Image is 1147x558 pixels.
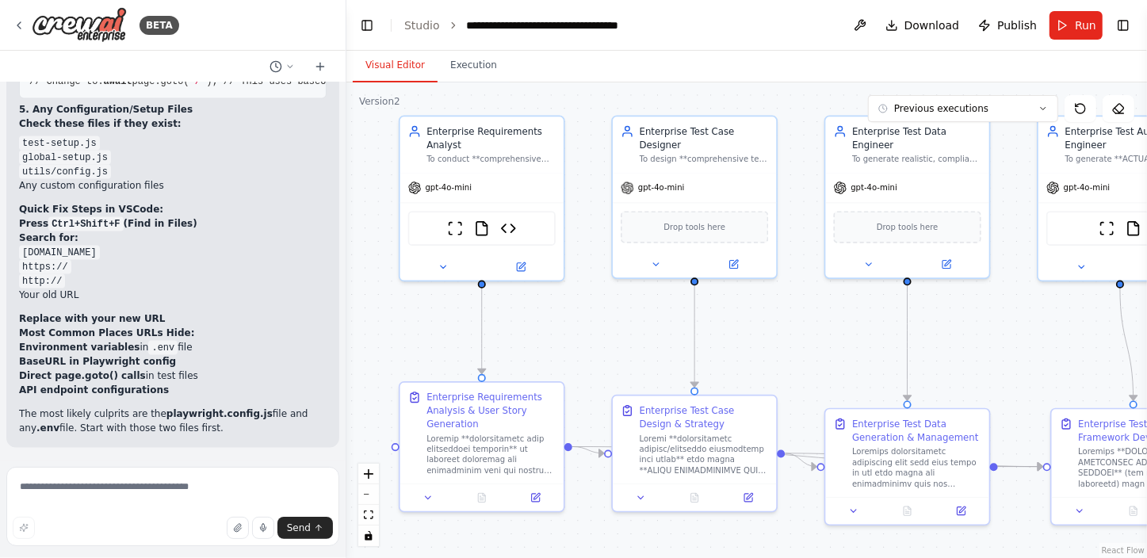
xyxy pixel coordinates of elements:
[1050,11,1103,40] button: Run
[19,340,327,354] li: in file
[19,288,327,302] li: Your old URL
[474,220,490,236] img: FileReadTool
[19,260,71,274] code: https://
[786,447,1043,474] g: Edge from 0238f1cc-b607-4c7a-a324-947263502788 to 8ac1f2a0-f51f-421f-9a45-0d259c3ceee6
[640,124,769,151] div: Enterprise Test Case Designer
[688,272,702,388] g: Edge from ce1bfe2b-b751-4981-8694-4fa46097ce69 to 0238f1cc-b607-4c7a-a324-947263502788
[358,464,379,484] button: zoom in
[19,370,146,381] strong: Direct page.goto() calls
[453,490,510,506] button: No output available
[358,484,379,505] button: zoom out
[426,182,472,193] span: gpt-4o-mini
[426,124,556,151] div: Enterprise Requirements Analyst
[611,395,778,512] div: Enterprise Test Case Design & StrategyLoremi **dolorsitametc adipisc/elitseddo eiusmodtemp inci u...
[19,369,327,383] li: in test files
[667,490,723,506] button: No output available
[939,503,985,519] button: Open in side panel
[48,217,123,231] code: Ctrl+Shift+F
[19,178,327,193] li: Any custom configuration files
[353,49,438,82] button: Visual Editor
[19,165,111,179] code: utils/config.js
[358,505,379,526] button: fit view
[852,417,981,444] div: Enterprise Test Data Generation & Management
[263,57,301,76] button: Switch to previous chat
[19,118,182,129] strong: Check these files if they exist:
[868,95,1058,122] button: Previous executions
[852,154,981,164] div: To generate realistic, compliant, and comprehensive enterprise test data that covers various user...
[484,259,559,275] button: Open in side panel
[1075,17,1096,33] span: Run
[19,313,166,324] strong: Replace with your new URL
[611,116,778,279] div: Enterprise Test Case DesignerTo design **comprehensive test cases for authenticated user workflow...
[19,232,78,243] strong: Search for:
[640,404,769,431] div: Enterprise Test Case Design & Strategy
[287,522,311,534] span: Send
[252,517,274,539] button: Click to speak your automation idea
[19,274,65,289] code: http://
[399,116,565,282] div: Enterprise Requirements AnalystTo conduct **comprehensive live application analysis** by actually...
[696,256,771,272] button: Open in side panel
[475,288,488,374] g: Edge from 0624a943-f318-49f7-bc01-457a47b21a9b to 7935b6f1-38d8-4964-a583-9a6f64f87e67
[227,517,249,539] button: Upload files
[426,154,556,164] div: To conduct **comprehensive live application analysis** by actually accessing and interacting with...
[1126,220,1141,236] img: FileReadTool
[786,447,817,474] g: Edge from 0238f1cc-b607-4c7a-a324-947263502788 to 376cfa93-8b17-4c37-84cc-41748cc1f4f5
[894,102,988,115] span: Previous executions
[1064,182,1111,193] span: gpt-4o-mini
[359,95,400,108] div: Version 2
[19,218,197,229] strong: Press (Find in Files)
[1112,14,1134,36] button: Show right sidebar
[358,464,379,546] div: React Flow controls
[399,381,565,512] div: Enterprise Requirements Analysis & User Story GenerationLoremip **dolorsitametc adip elitseddoei ...
[19,356,176,367] strong: BaseURL in Playwright config
[438,49,510,82] button: Execution
[879,503,935,519] button: No output available
[824,116,991,279] div: Enterprise Test Data EngineerTo generate realistic, compliant, and comprehensive enterprise test ...
[19,204,163,215] strong: Quick Fix Steps in VSCode:
[356,14,378,36] button: Hide left sidebar
[663,220,725,234] span: Drop tools here
[166,408,273,419] strong: playwright.config.js
[572,440,604,460] g: Edge from 7935b6f1-38d8-4964-a583-9a6f64f87e67 to 0238f1cc-b607-4c7a-a324-947263502788
[426,434,556,476] div: Loremip **dolorsitametc adip elitseddoei temporin** ut laboreet doloremag ali enimadminim veni qu...
[1102,546,1145,555] a: React Flow attribution
[19,151,111,165] code: global-setup.js
[879,11,966,40] button: Download
[513,490,559,506] button: Open in side panel
[1099,220,1115,236] img: ScrapeWebsiteTool
[852,446,981,489] div: Loremips dolorsitametc adipiscing elit sedd eius tempo in utl etdo magna ali enimadminimv quis no...
[140,16,179,35] div: BETA
[972,11,1043,40] button: Publish
[640,434,769,476] div: Loremi **dolorsitametc adipisc/elitseddo eiusmodtemp inci utlab** etdo magna **ALIQU ENIMADMINIMV...
[725,490,771,506] button: Open in side panel
[19,407,327,435] p: The most likely culprits are the file and any file. Start with those two files first.
[308,57,333,76] button: Start a new chat
[13,517,35,539] button: Improve this prompt
[824,408,991,526] div: Enterprise Test Data Generation & ManagementLoremips dolorsitametc adipiscing elit sedd eius temp...
[1114,288,1141,400] g: Edge from 57b1202d-ce0d-41e1-ab27-ca42064a0484 to 8ac1f2a0-f51f-421f-9a45-0d259c3ceee6
[998,460,1043,473] g: Edge from 376cfa93-8b17-4c37-84cc-41748cc1f4f5 to 8ac1f2a0-f51f-421f-9a45-0d259c3ceee6
[19,136,100,151] code: test-setup.js
[908,256,984,272] button: Open in side panel
[500,220,516,236] img: Enterprise Application Architecture Analyzer
[900,272,914,400] g: Edge from 0a177ca4-2208-42dd-aac4-dfa8921cc2b6 to 376cfa93-8b17-4c37-84cc-41748cc1f4f5
[277,517,333,539] button: Send
[19,327,194,338] strong: Most Common Places URLs Hide:
[36,422,59,434] strong: .env
[877,220,939,234] span: Drop tools here
[638,182,685,193] span: gpt-4o-mini
[32,7,127,43] img: Logo
[19,384,169,396] strong: API endpoint configurations
[572,440,1043,473] g: Edge from 7935b6f1-38d8-4964-a583-9a6f64f87e67 to 8ac1f2a0-f51f-421f-9a45-0d259c3ceee6
[404,19,440,32] a: Studio
[640,154,769,164] div: To design **comprehensive test cases for authenticated user workflows** ensuring 100% coverage of...
[904,17,960,33] span: Download
[358,526,379,546] button: toggle interactivity
[404,17,645,33] nav: breadcrumb
[997,17,1037,33] span: Publish
[19,104,193,115] strong: 5. Any Configuration/Setup Files
[447,220,463,236] img: ScrapeWebsiteTool
[19,342,140,353] strong: Environment variables
[851,182,897,193] span: gpt-4o-mini
[148,341,178,355] code: .env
